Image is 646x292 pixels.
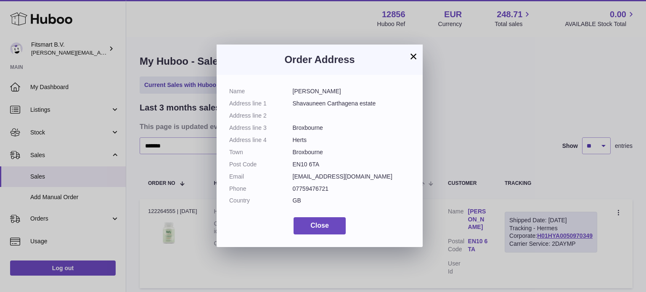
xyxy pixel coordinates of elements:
dd: Broxbourne [293,124,410,132]
dt: Post Code [229,160,293,168]
button: × [408,51,418,61]
dd: [EMAIL_ADDRESS][DOMAIN_NAME] [293,173,410,181]
dt: Address line 3 [229,124,293,132]
dt: Town [229,148,293,156]
dd: Herts [293,136,410,144]
dd: GB [293,197,410,205]
dd: EN10 6TA [293,160,410,168]
h3: Order Address [229,53,410,66]
dd: 07759476721 [293,185,410,193]
dt: Address line 4 [229,136,293,144]
dd: [PERSON_NAME] [293,87,410,95]
dt: Address line 2 [229,112,293,120]
dt: Email [229,173,293,181]
span: Close [310,222,329,229]
dt: Phone [229,185,293,193]
dd: Shavauneen Carthagena estate [293,100,410,108]
dt: Address line 1 [229,100,293,108]
dd: Broxbourne [293,148,410,156]
button: Close [294,217,346,234]
dt: Country [229,197,293,205]
dt: Name [229,87,293,95]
